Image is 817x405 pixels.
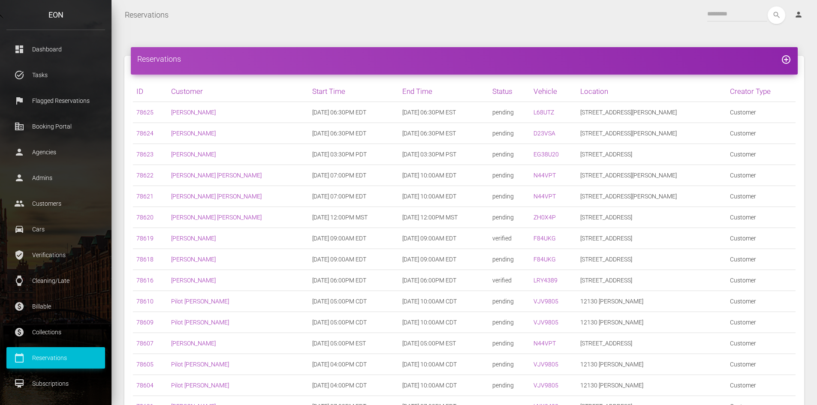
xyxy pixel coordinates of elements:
[727,270,796,291] td: Customer
[577,270,727,291] td: [STREET_ADDRESS]
[6,39,105,60] a: dashboard Dashboard
[309,291,399,312] td: [DATE] 05:00PM CDT
[309,102,399,123] td: [DATE] 06:30PM EDT
[727,291,796,312] td: Customer
[399,291,489,312] td: [DATE] 10:00AM CDT
[727,375,796,396] td: Customer
[489,228,530,249] td: verified
[577,249,727,270] td: [STREET_ADDRESS]
[399,375,489,396] td: [DATE] 10:00AM CDT
[534,382,558,389] a: VJV9805
[534,109,554,116] a: L68UTZ
[489,102,530,123] td: pending
[13,249,99,261] p: Verifications
[727,207,796,228] td: Customer
[137,54,791,64] h4: Reservations
[534,256,556,263] a: F84UKG
[489,249,530,270] td: pending
[6,116,105,137] a: corporate_fare Booking Portal
[399,102,489,123] td: [DATE] 06:30PM EST
[309,144,399,165] td: [DATE] 03:30PM PDT
[309,228,399,249] td: [DATE] 09:00AM EDT
[171,382,229,389] a: Pilot [PERSON_NAME]
[534,130,555,137] a: D23VSA
[309,81,399,102] th: Start Time
[136,256,154,263] a: 78618
[399,123,489,144] td: [DATE] 06:30PM EST
[13,171,99,184] p: Admins
[489,207,530,228] td: pending
[534,193,556,200] a: N44VPT
[171,151,216,158] a: [PERSON_NAME]
[136,193,154,200] a: 78621
[399,207,489,228] td: [DATE] 12:00PM MST
[309,207,399,228] td: [DATE] 12:00PM MST
[171,277,216,284] a: [PERSON_NAME]
[136,172,154,179] a: 78622
[171,256,216,263] a: [PERSON_NAME]
[136,130,154,137] a: 78624
[577,102,727,123] td: [STREET_ADDRESS][PERSON_NAME]
[6,64,105,86] a: task_alt Tasks
[171,109,216,116] a: [PERSON_NAME]
[489,81,530,102] th: Status
[171,340,216,347] a: [PERSON_NAME]
[489,333,530,354] td: pending
[399,270,489,291] td: [DATE] 06:00PM EDT
[171,319,229,326] a: Pilot [PERSON_NAME]
[171,235,216,242] a: [PERSON_NAME]
[534,319,558,326] a: VJV9805
[727,81,796,102] th: Creator Type
[6,193,105,214] a: people Customers
[727,123,796,144] td: Customer
[6,373,105,394] a: card_membership Subscriptions
[534,151,559,158] a: EG38U20
[13,43,99,56] p: Dashboard
[13,326,99,339] p: Collections
[727,165,796,186] td: Customer
[13,94,99,107] p: Flagged Reservations
[727,249,796,270] td: Customer
[534,235,556,242] a: F84UKG
[309,354,399,375] td: [DATE] 04:00PM CDT
[794,10,803,19] i: person
[6,219,105,240] a: drive_eta Cars
[309,123,399,144] td: [DATE] 06:30PM EDT
[136,151,154,158] a: 78623
[309,249,399,270] td: [DATE] 09:00AM EDT
[399,81,489,102] th: End Time
[309,375,399,396] td: [DATE] 04:00PM CDT
[727,312,796,333] td: Customer
[399,144,489,165] td: [DATE] 03:30PM PST
[399,354,489,375] td: [DATE] 10:00AM CDT
[399,333,489,354] td: [DATE] 05:00PM EST
[6,90,105,111] a: flag Flagged Reservations
[171,298,229,305] a: Pilot [PERSON_NAME]
[309,165,399,186] td: [DATE] 07:00PM EDT
[577,333,727,354] td: [STREET_ADDRESS]
[577,123,727,144] td: [STREET_ADDRESS][PERSON_NAME]
[6,244,105,266] a: verified_user Verifications
[534,214,556,221] a: ZH0X4P
[309,270,399,291] td: [DATE] 06:00PM EDT
[489,123,530,144] td: pending
[125,4,169,26] a: Reservations
[727,354,796,375] td: Customer
[6,296,105,317] a: paid Billable
[6,347,105,369] a: calendar_today Reservations
[13,146,99,159] p: Agencies
[489,354,530,375] td: pending
[577,375,727,396] td: 12130 [PERSON_NAME]
[399,312,489,333] td: [DATE] 10:00AM CDT
[309,333,399,354] td: [DATE] 05:00PM EST
[727,102,796,123] td: Customer
[727,333,796,354] td: Customer
[399,249,489,270] td: [DATE] 09:00AM EDT
[489,270,530,291] td: verified
[6,167,105,189] a: person Admins
[768,6,785,24] i: search
[399,186,489,207] td: [DATE] 10:00AM EDT
[788,6,811,24] a: person
[577,81,727,102] th: Location
[489,186,530,207] td: pending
